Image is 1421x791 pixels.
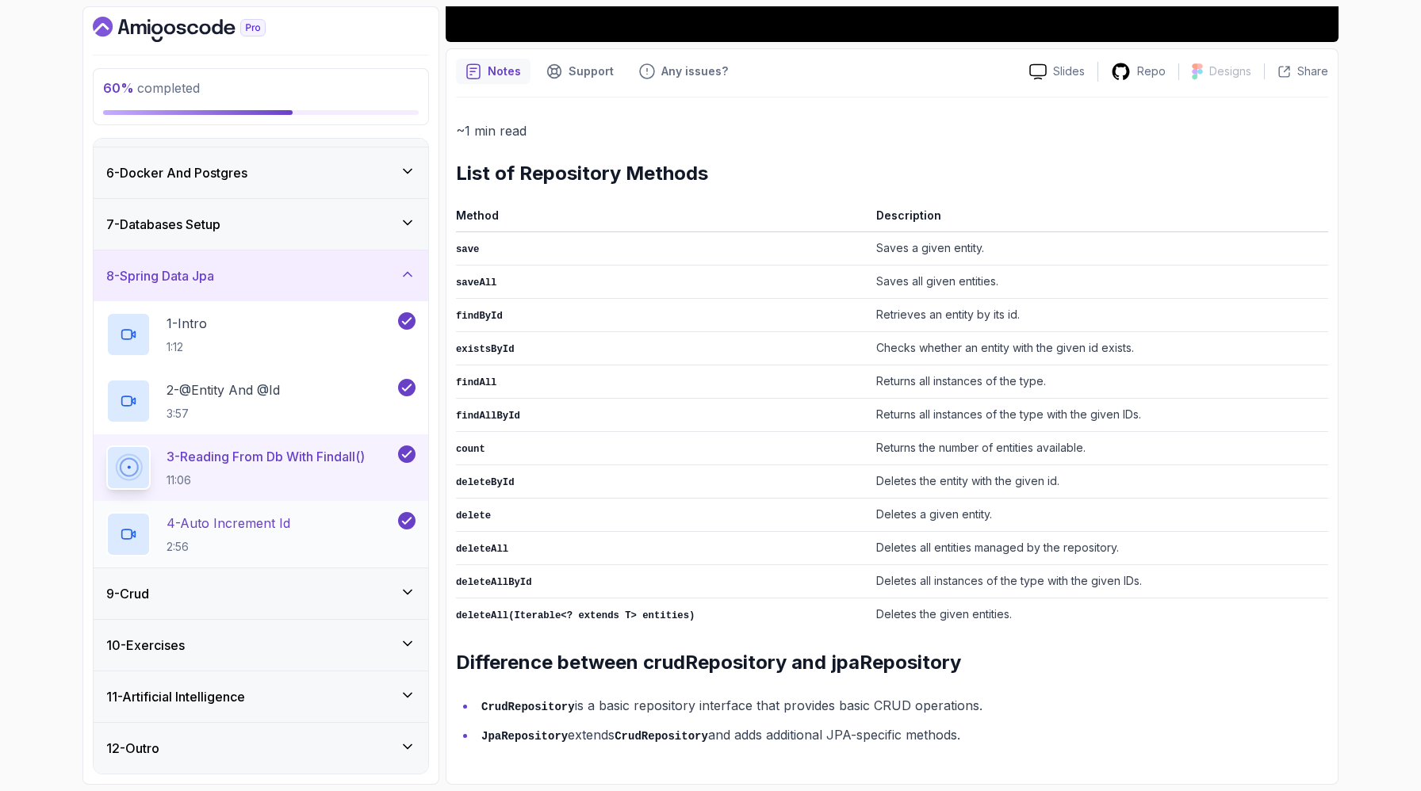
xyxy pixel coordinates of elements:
p: Any issues? [661,63,728,79]
th: Description [870,205,1328,232]
h3: 9 - Crud [106,584,149,603]
h3: 8 - Spring Data Jpa [106,266,214,285]
p: 1 - Intro [167,314,207,333]
td: Returns all instances of the type with the given IDs. [870,399,1328,432]
a: Repo [1098,62,1178,82]
h3: 6 - Docker And Postgres [106,163,247,182]
p: Share [1297,63,1328,79]
td: Returns the number of entities available. [870,432,1328,465]
button: 3-Reading From Db With Findall()11:06 [106,445,416,490]
button: 9-Crud [94,568,428,619]
a: Slides [1017,63,1097,80]
h3: 7 - Databases Setup [106,215,220,234]
td: Deletes all instances of the type with the given IDs. [870,565,1328,598]
td: Retrieves an entity by its id. [870,299,1328,332]
code: findAll [456,377,496,388]
code: JpaRepository [481,730,568,743]
td: Deletes the entity with the given id. [870,465,1328,499]
button: 2-@Entity And @Id3:57 [106,379,416,423]
h3: 11 - Artificial Intelligence [106,687,245,706]
li: extends and adds additional JPA-specific methods. [477,724,1328,747]
button: 6-Docker And Postgres [94,147,428,198]
code: save [456,244,479,255]
button: 8-Spring Data Jpa [94,250,428,301]
td: Saves a given entity. [870,232,1328,266]
button: 1-Intro1:12 [106,312,416,357]
td: Checks whether an entity with the given id exists. [870,332,1328,365]
code: deleteById [456,477,515,488]
code: findById [456,311,503,322]
p: 11:06 [167,472,365,488]
code: deleteAll(Iterable<? extends T> entities) [456,610,695,621]
button: 7-Databases Setup [94,199,428,250]
button: 10-Exercises [94,620,428,671]
p: Support [569,63,614,79]
button: Share [1264,63,1328,79]
h2: Difference between crudRepository and jpaRepository [456,650,1328,675]
p: 3 - Reading From Db With Findall() [167,447,365,466]
button: 11-Artificial Intelligence [94,671,428,722]
h3: 10 - Exercises [106,636,185,655]
button: notes button [456,59,530,84]
td: Deletes a given entity. [870,499,1328,532]
p: 2 - @Entity And @Id [167,380,280,399]
td: Deletes the given entities. [870,598,1328,632]
p: ~1 min read [456,120,1328,142]
code: count [456,444,485,455]
button: Support button [537,59,623,84]
code: deleteAll [456,544,508,555]
code: findAllById [456,411,520,422]
span: completed [103,80,200,96]
td: Saves all given entities. [870,266,1328,299]
li: is a basic repository interface that provides basic CRUD operations. [477,694,1328,717]
p: Designs [1209,63,1251,79]
button: 4-Auto Increment Id2:56 [106,512,416,556]
code: CrudRepository [481,701,575,713]
code: deleteAllById [456,577,532,588]
p: Slides [1053,63,1085,79]
code: existsById [456,344,515,355]
h3: 12 - Outro [106,739,159,758]
span: 60 % [103,80,134,96]
code: CrudRepository [615,730,708,743]
p: 4 - Auto Increment Id [167,514,290,533]
a: Dashboard [93,17,302,42]
p: 3:57 [167,406,280,422]
td: Returns all instances of the type. [870,365,1328,399]
td: Deletes all entities managed by the repository. [870,532,1328,565]
h2: List of Repository Methods [456,161,1328,186]
button: Feedback button [630,59,737,84]
code: saveAll [456,277,496,289]
p: Repo [1137,63,1166,79]
code: delete [456,510,491,522]
p: Notes [488,63,521,79]
button: 12-Outro [94,723,428,774]
p: 1:12 [167,339,207,355]
th: Method [456,205,870,232]
p: 2:56 [167,539,290,555]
